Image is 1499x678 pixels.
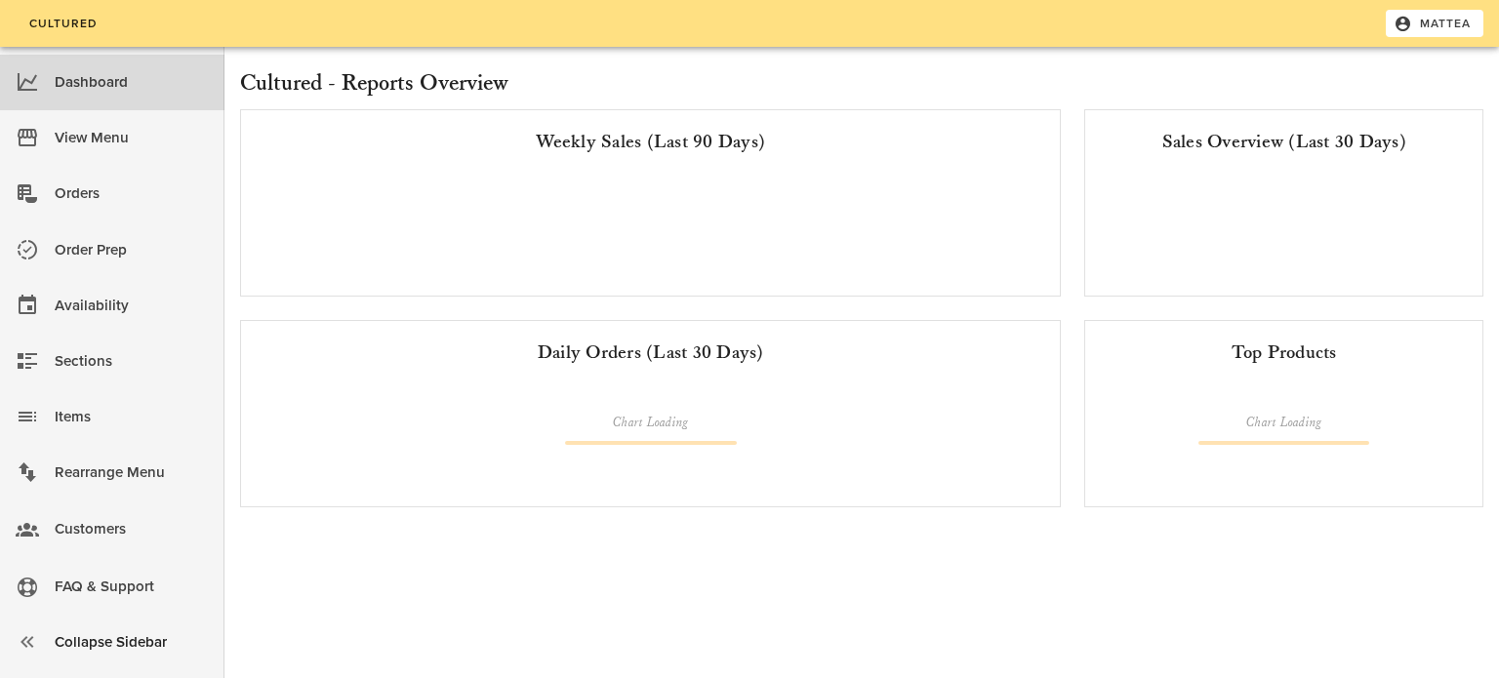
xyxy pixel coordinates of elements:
div: Availability [55,290,209,322]
span: Cultured [27,17,98,30]
div: Dashboard [55,66,209,99]
div: Customers [55,513,209,545]
div: Items [55,401,209,433]
div: Chart Loading [565,414,737,433]
div: Order Prep [55,234,209,266]
div: Daily Orders (Last 30 Days) [257,337,1044,368]
div: Orders [55,178,209,210]
div: View Menu [55,122,209,154]
span: Mattea [1398,15,1472,32]
div: Rearrange Menu [55,457,209,489]
div: Collapse Sidebar [55,626,209,658]
div: Chart Loading [1198,414,1369,433]
div: Sections [55,345,209,378]
div: FAQ & Support [55,571,209,603]
a: Cultured [16,10,110,37]
button: Mattea [1386,10,1483,37]
div: Sales Overview (Last 30 Days) [1101,126,1467,157]
h2: Cultured - Reports Overview [240,66,1483,101]
div: Top Products [1101,337,1467,368]
div: Weekly Sales (Last 90 Days) [257,126,1044,157]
